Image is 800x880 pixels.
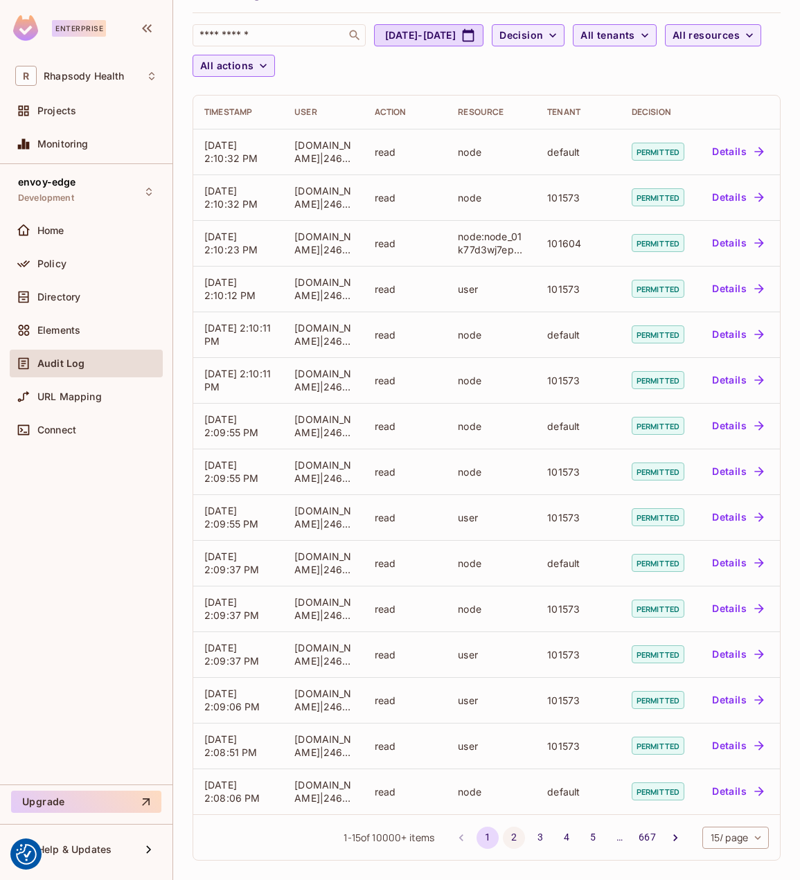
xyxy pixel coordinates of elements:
div: rhapsody.onelogin.com|246327949 [294,230,352,256]
span: 1 - 15 of items [344,830,434,845]
div: Enterprise [52,20,106,37]
button: Details [706,369,769,391]
div: node [458,465,525,478]
button: Details [706,552,769,574]
div: read [375,328,436,341]
span: [DATE] 2:09:55 PM [204,459,259,484]
div: read [375,237,436,250]
div: read [375,739,436,753]
div: user [458,648,525,661]
div: rhapsody.onelogin.com|246327949 [294,778,352,805]
div: User [294,107,352,118]
span: URL Mapping [37,391,102,402]
span: Elements [37,325,80,336]
span: [DATE] 2:09:55 PM [204,413,259,438]
span: [DATE] 2:10:12 PM [204,276,256,301]
button: Go to page 667 [634,827,659,849]
span: Connect [37,424,76,435]
div: read [375,282,436,296]
span: permitted [632,143,684,161]
span: permitted [632,645,684,663]
button: Details [706,141,769,163]
button: Details [706,598,769,620]
span: [DATE] 2:10:32 PM [204,139,258,164]
div: 101573 [547,511,610,524]
button: Details [706,232,769,254]
div: Action [375,107,436,118]
span: [DATE] 2:09:37 PM [204,550,260,575]
span: Projects [37,105,76,116]
button: All tenants [573,24,656,46]
span: permitted [632,600,684,618]
button: [DATE]-[DATE] [374,24,483,46]
div: rhapsody.onelogin.com|246327949 [294,687,352,713]
button: Details [706,323,769,345]
div: 101604 [547,237,610,250]
span: [DATE] 2:09:55 PM [204,505,259,530]
span: permitted [632,371,684,389]
div: read [375,694,436,707]
span: Audit Log [37,358,85,369]
button: Go to page 2 [503,827,525,849]
button: page 1 [477,827,499,849]
button: Details [706,506,769,528]
div: 101573 [547,648,610,661]
span: [DATE] 2:10:23 PM [204,231,258,255]
button: Details [706,415,769,437]
span: permitted [632,737,684,755]
button: Upgrade [11,791,161,813]
span: permitted [632,417,684,435]
div: user [458,739,525,753]
div: Tenant [547,107,610,118]
div: rhapsody.onelogin.com|246327949 [294,321,352,348]
div: read [375,420,436,433]
div: rhapsody.onelogin.com|246327949 [294,641,352,667]
div: node [458,191,525,204]
nav: pagination navigation [448,827,688,849]
span: R [15,66,37,86]
span: permitted [632,508,684,526]
div: rhapsody.onelogin.com|246327949 [294,367,352,393]
div: 101573 [547,694,610,707]
div: rhapsody.onelogin.com|246327949 [294,550,352,576]
span: Help & Updates [37,844,112,855]
div: rhapsody.onelogin.com|246327949 [294,276,352,302]
div: Decision [632,107,684,118]
div: node [458,420,525,433]
button: Go to next page [664,827,686,849]
button: Details [706,643,769,665]
div: 101573 [547,374,610,387]
span: permitted [632,691,684,709]
span: All actions [200,57,254,75]
button: Details [706,278,769,300]
span: [DATE] 2:08:06 PM [204,779,260,804]
div: read [375,602,436,616]
span: permitted [632,188,684,206]
span: [DATE] 2:10:11 PM [204,322,271,347]
button: Details [706,689,769,711]
button: All resources [665,24,761,46]
div: read [375,191,436,204]
div: read [375,511,436,524]
div: read [375,648,436,661]
span: [DATE] 2:09:06 PM [204,688,260,712]
div: node [458,374,525,387]
span: permitted [632,234,684,252]
button: Go to page 5 [582,827,604,849]
span: permitted [632,325,684,343]
div: rhapsody.onelogin.com|246327949 [294,595,352,622]
div: read [375,465,436,478]
div: node [458,145,525,159]
div: rhapsody.onelogin.com|246327949 [294,184,352,210]
button: Go to page 4 [555,827,578,849]
span: Workspace: Rhapsody Health [44,71,124,82]
div: user [458,694,525,707]
div: user [458,282,525,296]
span: Development [18,192,74,204]
div: default [547,557,610,570]
button: Details [706,780,769,802]
div: node [458,602,525,616]
img: Revisit consent button [16,844,37,865]
span: [DATE] 2:10:11 PM [204,368,271,393]
div: user [458,511,525,524]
